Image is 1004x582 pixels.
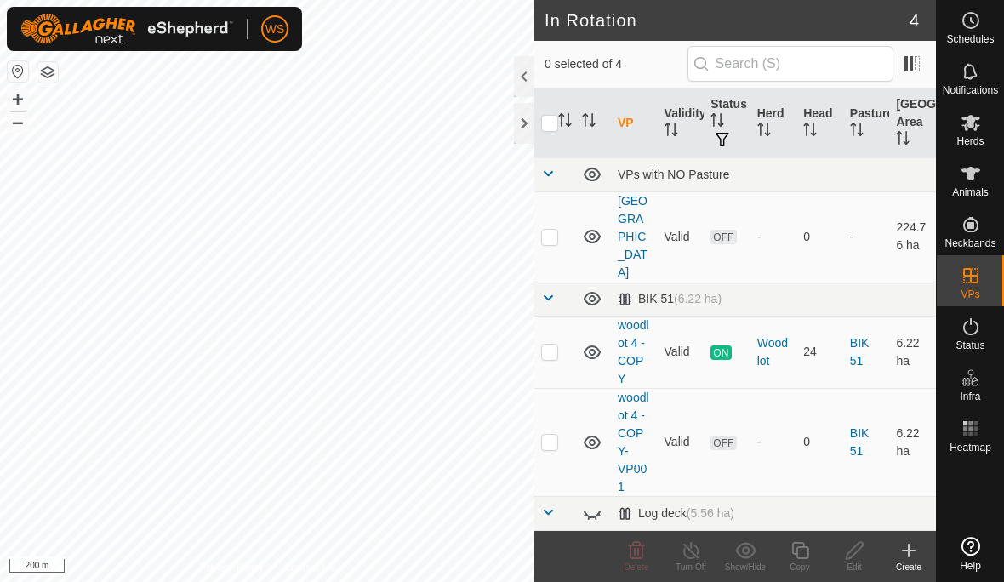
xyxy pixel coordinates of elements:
[773,561,827,573] div: Copy
[200,560,264,575] a: Privacy Policy
[952,187,989,197] span: Animals
[796,388,843,496] td: 0
[20,14,233,44] img: Gallagher Logo
[889,191,936,282] td: 224.76 ha
[796,88,843,158] th: Head
[687,46,893,82] input: Search (S)
[961,289,979,300] span: VPs
[8,111,28,132] button: –
[946,34,994,44] span: Schedules
[582,116,596,129] p-sorticon: Activate to sort
[718,561,773,573] div: Show/Hide
[625,562,649,572] span: Delete
[618,168,929,181] div: VPs with NO Pasture
[956,340,984,351] span: Status
[618,391,649,494] a: woodlot 4 - COPY-VP001
[889,316,936,388] td: 6.22 ha
[827,561,881,573] div: Edit
[710,345,731,360] span: ON
[618,318,649,385] a: woodlot 4 - COPY
[8,89,28,110] button: +
[960,561,981,571] span: Help
[881,561,936,573] div: Create
[850,426,870,458] a: BIK 51
[889,530,936,567] td: 2.94 ha
[704,88,750,158] th: Status
[658,88,705,158] th: Validity
[803,125,817,139] p-sorticon: Activate to sort
[757,125,771,139] p-sorticon: Activate to sort
[889,88,936,158] th: [GEOGRAPHIC_DATA] Area
[750,88,797,158] th: Herd
[658,191,705,282] td: Valid
[545,55,687,73] span: 0 selected of 4
[950,442,991,453] span: Heatmap
[665,125,678,139] p-sorticon: Activate to sort
[937,530,1004,578] a: Help
[843,191,890,282] td: -
[960,391,980,402] span: Infra
[896,134,910,147] p-sorticon: Activate to sort
[284,560,334,575] a: Contact Us
[687,506,734,520] span: (5.56 ha)
[265,20,285,38] span: WS
[710,436,736,450] span: OFF
[674,292,722,305] span: (6.22 ha)
[710,230,736,244] span: OFF
[850,125,864,139] p-sorticon: Activate to sort
[611,88,658,158] th: VP
[796,316,843,388] td: 24
[757,433,790,451] div: -
[943,85,998,95] span: Notifications
[889,388,936,496] td: 6.22 ha
[910,8,919,33] span: 4
[850,336,870,368] a: BIK 51
[757,228,790,246] div: -
[558,116,572,129] p-sorticon: Activate to sort
[618,292,722,306] div: BIK 51
[658,388,705,496] td: Valid
[545,10,910,31] h2: In Rotation
[37,62,58,83] button: Map Layers
[664,561,718,573] div: Turn Off
[956,136,984,146] span: Herds
[710,116,724,129] p-sorticon: Activate to sort
[618,194,647,279] a: [GEOGRAPHIC_DATA]
[944,238,995,248] span: Neckbands
[618,506,734,521] div: Log deck
[757,334,790,370] div: Woodlot
[8,61,28,82] button: Reset Map
[658,316,705,388] td: Valid
[843,88,890,158] th: Pasture
[796,191,843,282] td: 0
